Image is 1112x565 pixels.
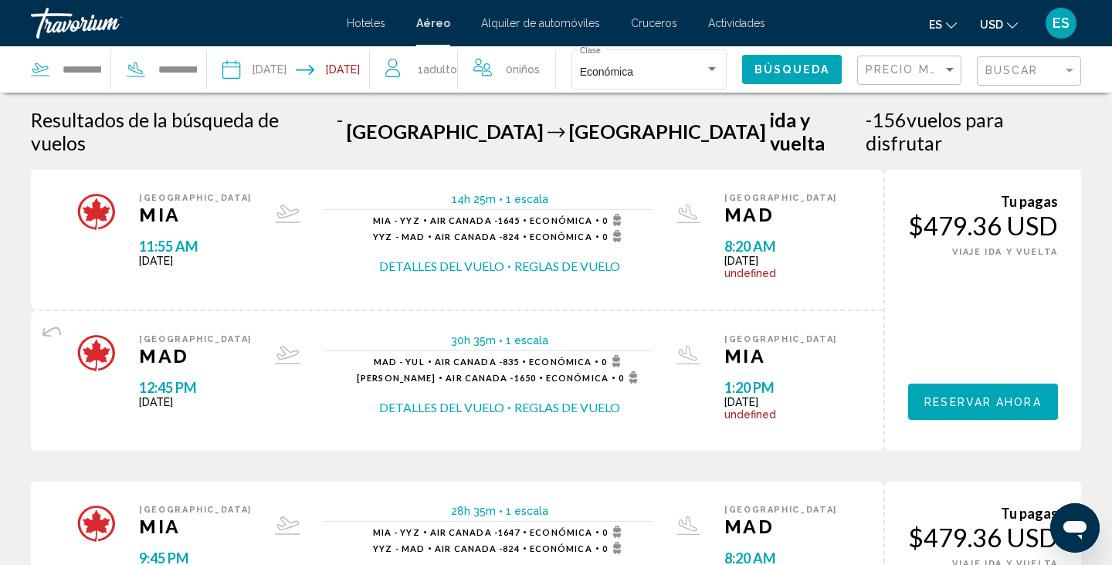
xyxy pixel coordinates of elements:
span: 1650 [446,373,536,383]
span: undefined [724,267,837,279]
span: Air Canada - [430,215,498,225]
button: Reservar ahora [908,384,1058,420]
button: Return date: Oct 8, 2025 [296,46,360,93]
span: Air Canada - [446,373,514,383]
span: Adulto [423,63,457,76]
span: 0 [602,230,626,242]
div: Tu pagas [908,193,1058,210]
button: Búsqueda [742,55,842,83]
button: User Menu [1041,7,1081,39]
span: [DATE] [724,255,837,267]
span: Air Canada - [435,543,503,553]
div: $479.36 USD [908,210,1058,241]
button: Travelers: 1 adult, 0 children [370,46,555,93]
span: 8:20 AM [724,238,837,255]
button: Filter [977,56,1081,87]
span: MAD [724,203,837,226]
span: 1:20 PM [724,379,837,396]
button: Change language [929,13,957,36]
div: Tu pagas [908,505,1058,522]
span: [GEOGRAPHIC_DATA] [139,505,252,515]
span: Búsqueda [754,64,829,76]
span: Económica [546,373,609,383]
span: 824 [435,543,520,553]
iframe: Button to launch messaging window [1050,503,1100,553]
span: 30h 35m [451,334,496,347]
span: es [929,19,942,31]
span: ES [1053,15,1070,31]
span: 12:45 PM [139,379,252,396]
span: VIAJE IDA Y VUELTA [952,247,1058,257]
span: MAD - YUL [374,357,425,367]
span: 824 [435,232,520,242]
span: 1645 [430,215,520,225]
span: 835 [435,357,520,367]
span: MIA [724,344,837,367]
span: Air Canada - [435,357,503,367]
button: Detalles del vuelo [379,399,504,416]
span: [PERSON_NAME] [357,373,436,383]
span: [GEOGRAPHIC_DATA] [724,193,837,203]
h1: Resultados de la búsqueda de vuelos [31,108,333,154]
span: 0 [602,214,626,226]
span: Reservar ahora [924,396,1041,408]
span: 1647 [430,527,520,537]
a: Aéreo [416,17,450,29]
span: undefined [724,408,837,421]
span: MIA [139,515,252,538]
a: Cruceros [631,17,677,29]
span: - [337,108,343,154]
span: [DATE] [139,396,252,408]
a: Hoteles [347,17,385,29]
a: Reservar ahora [908,391,1058,408]
div: $479.36 USD [908,522,1058,553]
a: Travorium [31,8,331,39]
span: Económica [529,357,592,367]
span: 0 [602,526,626,538]
span: USD [980,19,1003,31]
span: Económica [530,215,592,225]
span: 28h 35m [451,505,496,517]
span: Económica [580,66,633,78]
mat-select: Sort by [866,64,957,77]
span: Air Canada - [435,232,503,242]
span: [DATE] [724,396,837,408]
span: - [866,108,872,131]
span: [GEOGRAPHIC_DATA] [139,193,252,203]
span: ida y vuelta [770,108,863,154]
span: MAD [724,515,837,538]
span: Económica [530,543,592,553]
span: 1 escala [506,334,548,347]
button: Reglas de vuelo [514,258,620,275]
button: Reglas de vuelo [514,399,620,416]
span: Económica [530,232,592,242]
span: 156 [866,108,907,131]
span: MIA - YYZ [373,215,420,225]
span: [GEOGRAPHIC_DATA] [569,120,766,143]
button: Detalles del vuelo [379,258,504,275]
span: [GEOGRAPHIC_DATA] [724,334,837,344]
span: 0 [619,371,642,384]
button: Depart date: Oct 1, 2025 [222,46,286,93]
span: [GEOGRAPHIC_DATA] [347,120,544,143]
span: 11:55 AM [139,238,252,255]
span: 1 [418,59,457,80]
span: vuelos para disfrutar [866,108,1004,154]
span: [DATE] [139,255,252,267]
span: [GEOGRAPHIC_DATA] [724,505,837,515]
span: YYZ - MAD [373,232,425,242]
a: Actividades [708,17,765,29]
span: Niños [513,63,540,76]
span: Precio más bajo [866,63,986,76]
span: Air Canada - [430,527,498,537]
span: [GEOGRAPHIC_DATA] [139,334,252,344]
span: MAD [139,344,252,367]
a: Alquiler de automóviles [481,17,600,29]
span: Económica [530,527,592,537]
span: Buscar [985,64,1039,76]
